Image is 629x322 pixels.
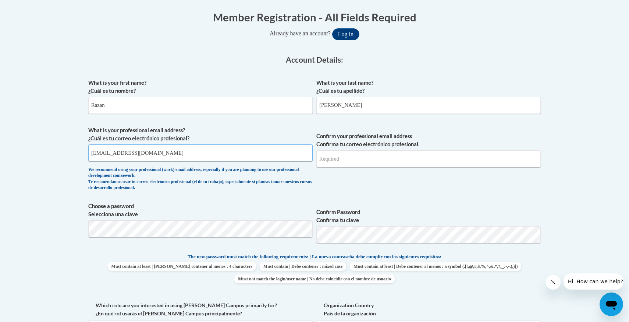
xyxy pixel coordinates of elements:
[88,144,313,161] input: Metadata input
[88,301,313,318] label: Which role are you interested in using [PERSON_NAME] Campus primarily for? ¿En qué rol usarás el ...
[270,30,331,36] span: Already have an account?
[88,79,313,95] label: What is your first name? ¿Cuál es tu nombre?
[600,293,623,316] iframe: Button to launch messaging window
[316,79,541,95] label: What is your last name? ¿Cuál es tu apellido?
[316,208,541,224] label: Confirm Password Confirma tu clave
[286,55,343,64] span: Account Details:
[316,97,541,114] input: Metadata input
[564,273,623,290] iframe: Message from company
[316,132,541,148] label: Confirm your professional email address Confirma tu correo electrónico profesional.
[332,28,359,40] button: Log in
[188,253,441,260] span: The new password must match the following requirements: | La nueva contraseña debe cumplir con lo...
[234,274,394,283] span: Must not match the login/user name | No debe coincidir con el nombre de usuario
[260,262,346,271] span: Must contain | Debe contener : mixed case
[88,167,313,191] div: We recommend using your professional (work) email address, especially if you are planning to use ...
[108,262,256,271] span: Must contain at least | [PERSON_NAME] contener al menos : 4 characters
[88,202,313,218] label: Choose a password Selecciona una clave
[88,10,541,25] h1: Member Registration - All Fields Required
[350,262,521,271] span: Must contain at least | Debe contener al menos : a symbol (.[!,@,#,$,%,^,&,*,?,_,~,-,(,)])
[88,126,313,143] label: What is your professional email address? ¿Cuál es tu correo electrónico profesional?
[316,150,541,167] input: Required
[546,275,561,290] iframe: Close message
[88,97,313,114] input: Metadata input
[316,301,541,318] label: Organization Country País de la organización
